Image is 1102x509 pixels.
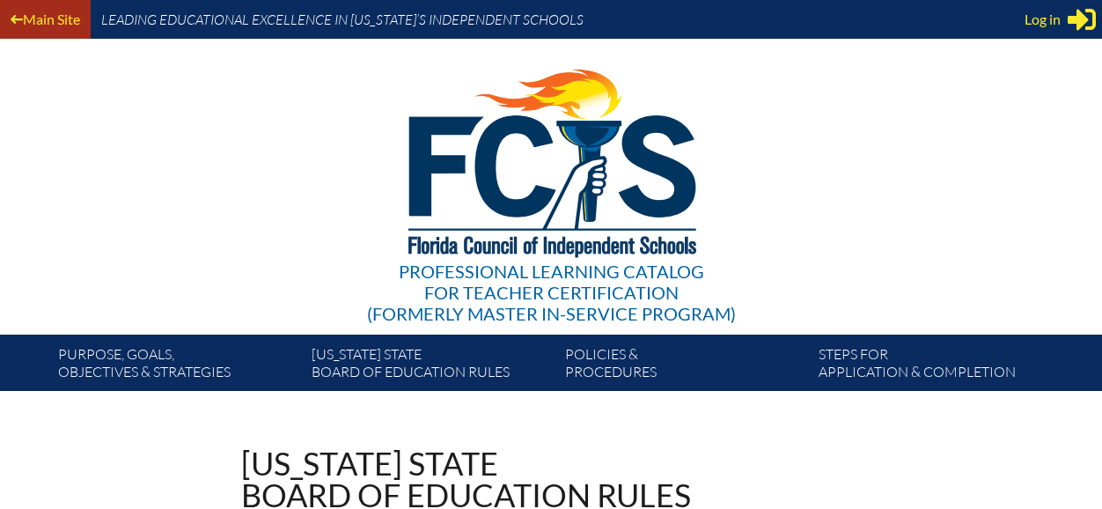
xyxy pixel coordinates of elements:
[305,342,558,391] a: [US_STATE] StateBoard of Education rules
[1068,5,1096,33] svg: Sign in or register
[51,342,305,391] a: Purpose, goals,objectives & strategies
[1025,9,1061,30] span: Log in
[4,7,87,31] a: Main Site
[558,342,812,391] a: Policies &Procedures
[360,35,743,328] a: Professional Learning Catalog for Teacher Certification(formerly Master In-service Program)
[367,261,736,324] div: Professional Learning Catalog (formerly Master In-service Program)
[370,39,733,279] img: FCISlogo221.eps
[424,282,679,303] span: for Teacher Certification
[812,342,1065,391] a: Steps forapplication & completion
